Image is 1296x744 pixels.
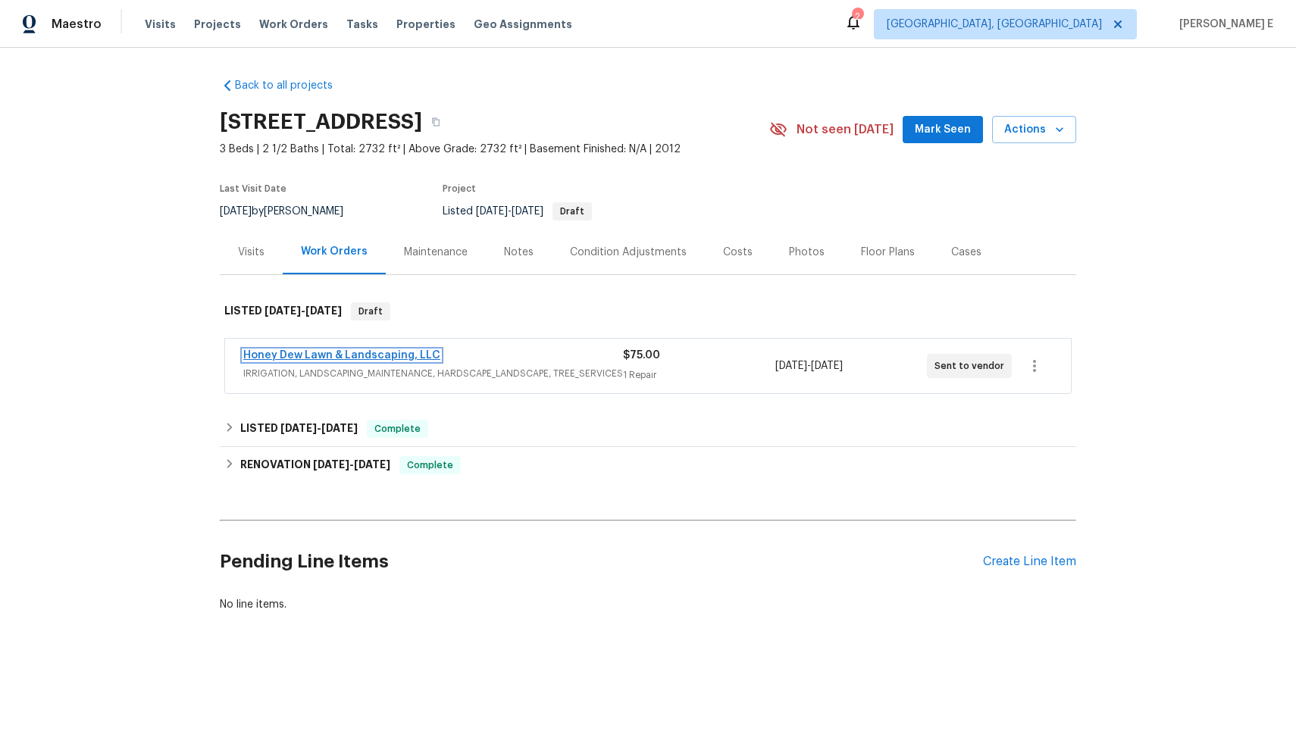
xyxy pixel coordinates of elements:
div: Notes [504,245,534,260]
div: Maintenance [404,245,468,260]
div: RENOVATION [DATE]-[DATE]Complete [220,447,1076,483]
span: [DATE] [775,361,807,371]
span: Work Orders [259,17,328,32]
span: Properties [396,17,455,32]
span: - [280,423,358,433]
span: Sent to vendor [934,358,1010,374]
span: Actions [1004,120,1064,139]
span: - [476,206,543,217]
h2: Pending Line Items [220,527,983,597]
button: Mark Seen [903,116,983,144]
span: 3 Beds | 2 1/2 Baths | Total: 2732 ft² | Above Grade: 2732 ft² | Basement Finished: N/A | 2012 [220,142,769,157]
span: [GEOGRAPHIC_DATA], [GEOGRAPHIC_DATA] [887,17,1102,32]
span: Geo Assignments [474,17,572,32]
span: Tasks [346,19,378,30]
div: Photos [789,245,825,260]
h6: LISTED [224,302,342,320]
div: No line items. [220,597,1076,612]
span: Listed [443,206,592,217]
span: - [265,305,342,316]
span: Draft [554,207,590,216]
span: [DATE] [321,423,358,433]
span: Project [443,184,476,193]
div: Cases [951,245,981,260]
a: Honey Dew Lawn & Landscaping, LLC [243,350,440,361]
span: [DATE] [305,305,342,316]
div: Costs [723,245,753,260]
span: Not seen [DATE] [797,122,894,137]
span: [DATE] [280,423,317,433]
div: 1 Repair [623,367,775,383]
div: Create Line Item [983,555,1076,569]
span: - [313,459,390,470]
div: Condition Adjustments [570,245,687,260]
span: Maestro [52,17,102,32]
div: by [PERSON_NAME] [220,202,362,220]
span: [DATE] [220,206,252,217]
div: Work Orders [301,244,368,259]
span: Complete [368,421,427,436]
h2: [STREET_ADDRESS] [220,114,422,130]
span: Visits [145,17,176,32]
span: [DATE] [313,459,349,470]
span: [DATE] [512,206,543,217]
h6: LISTED [240,420,358,438]
a: Back to all projects [220,78,365,93]
span: IRRIGATION, LANDSCAPING_MAINTENANCE, HARDSCAPE_LANDSCAPE, TREE_SERVICES [243,366,623,381]
span: Complete [401,458,459,473]
span: Projects [194,17,241,32]
div: 2 [852,9,862,24]
span: [DATE] [811,361,843,371]
div: LISTED [DATE]-[DATE]Draft [220,287,1076,336]
span: Mark Seen [915,120,971,139]
span: [DATE] [265,305,301,316]
span: [PERSON_NAME] E [1173,17,1273,32]
span: - [775,358,843,374]
button: Actions [992,116,1076,144]
span: [DATE] [476,206,508,217]
span: Last Visit Date [220,184,286,193]
span: $75.00 [623,350,660,361]
div: LISTED [DATE]-[DATE]Complete [220,411,1076,447]
button: Copy Address [422,108,449,136]
span: Draft [352,304,389,319]
h6: RENOVATION [240,456,390,474]
span: [DATE] [354,459,390,470]
div: Visits [238,245,265,260]
div: Floor Plans [861,245,915,260]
